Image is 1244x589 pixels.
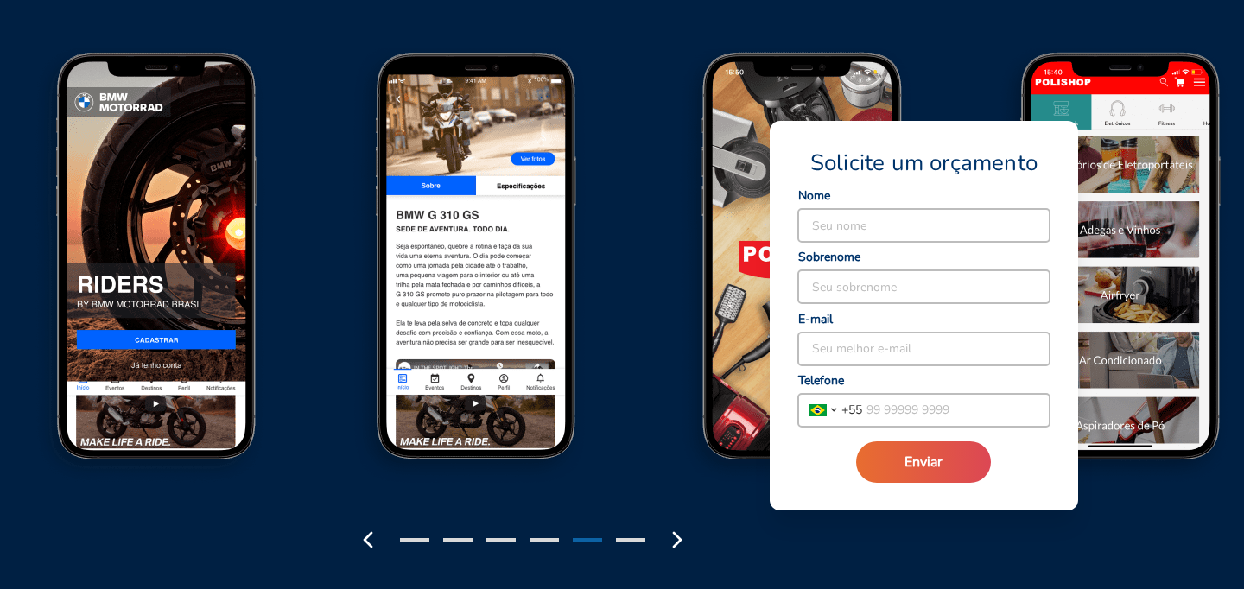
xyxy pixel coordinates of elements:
[862,394,1050,427] input: 99 99999 9999
[856,441,991,483] button: Enviar
[904,453,943,472] span: Enviar
[810,149,1038,178] span: Solicite um orçamento
[798,270,1050,303] input: Seu sobrenome
[643,48,964,494] img: Polishop Screen 1
[321,48,643,494] img: BMW Screen 2
[798,332,1050,365] input: Seu melhor e-mail
[798,209,1050,242] input: Seu nome
[841,401,862,419] span: + 55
